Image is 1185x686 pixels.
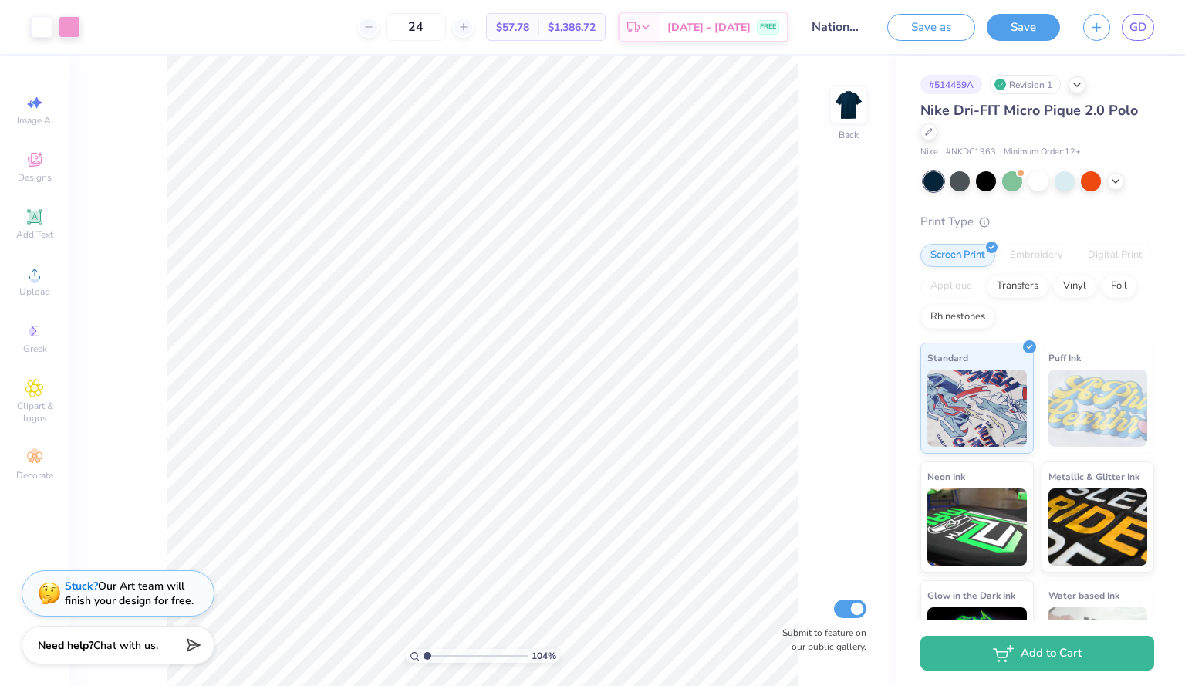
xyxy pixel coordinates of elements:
[987,14,1060,41] button: Save
[1122,14,1154,41] a: GD
[18,171,52,184] span: Designs
[920,636,1154,671] button: Add to Cart
[1000,244,1073,267] div: Embroidery
[927,350,968,366] span: Standard
[386,13,446,41] input: – –
[760,22,776,32] span: FREE
[920,213,1154,231] div: Print Type
[1078,244,1153,267] div: Digital Print
[927,587,1015,603] span: Glow in the Dark Ink
[1129,19,1146,36] span: GD
[990,75,1061,94] div: Revision 1
[1048,488,1148,566] img: Metallic & Glitter Ink
[19,286,50,298] span: Upload
[774,626,866,654] label: Submit to feature on our public gallery.
[1004,146,1081,159] span: Minimum Order: 12 +
[532,649,556,663] span: 104 %
[667,19,751,35] span: [DATE] - [DATE]
[920,306,995,329] div: Rhinestones
[920,75,982,94] div: # 514459A
[1048,350,1081,366] span: Puff Ink
[8,400,62,424] span: Clipart & logos
[93,638,158,653] span: Chat with us.
[927,488,1027,566] img: Neon Ink
[1048,587,1119,603] span: Water based Ink
[65,579,98,593] strong: Stuck?
[1101,275,1137,298] div: Foil
[16,469,53,482] span: Decorate
[1053,275,1096,298] div: Vinyl
[920,101,1138,120] span: Nike Dri-FIT Micro Pique 2.0 Polo
[65,579,194,608] div: Our Art team will finish your design for free.
[1048,468,1139,485] span: Metallic & Glitter Ink
[927,370,1027,447] img: Standard
[1048,607,1148,684] img: Water based Ink
[38,638,93,653] strong: Need help?
[946,146,996,159] span: # NKDC1963
[23,343,47,355] span: Greek
[548,19,596,35] span: $1,386.72
[1048,370,1148,447] img: Puff Ink
[920,146,938,159] span: Nike
[833,90,864,120] img: Back
[920,275,982,298] div: Applique
[16,228,53,241] span: Add Text
[800,12,876,42] input: Untitled Design
[17,114,53,127] span: Image AI
[839,128,859,142] div: Back
[887,14,975,41] button: Save as
[927,607,1027,684] img: Glow in the Dark Ink
[920,244,995,267] div: Screen Print
[927,468,965,485] span: Neon Ink
[496,19,529,35] span: $57.78
[987,275,1048,298] div: Transfers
